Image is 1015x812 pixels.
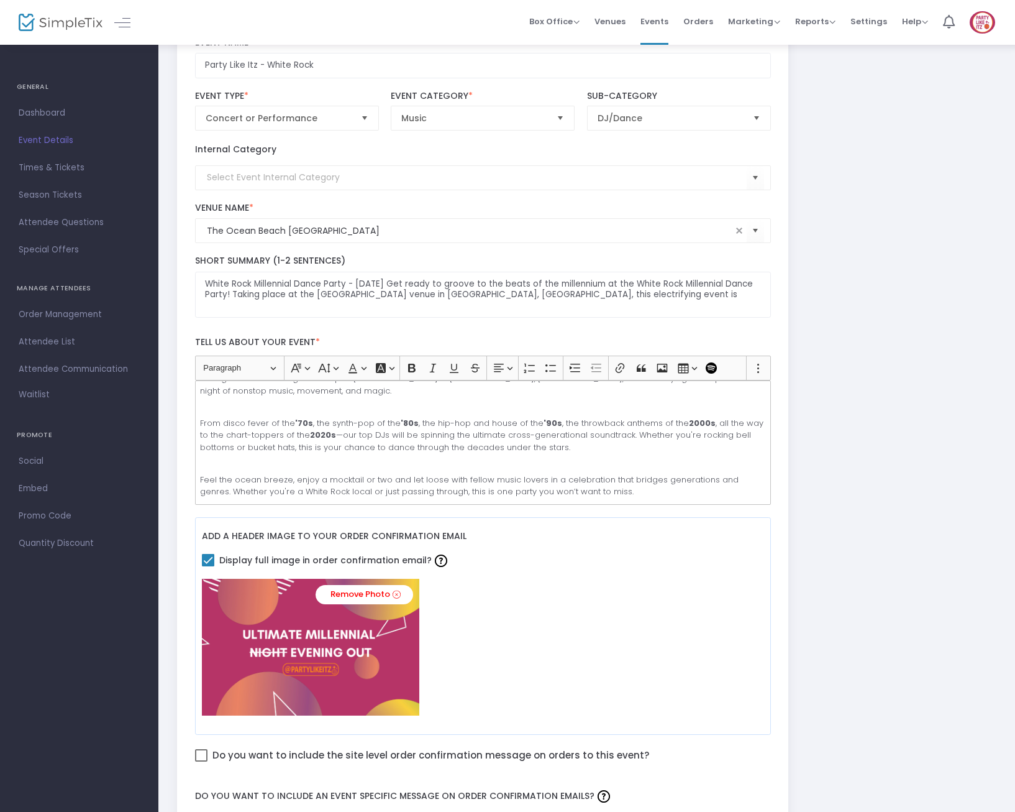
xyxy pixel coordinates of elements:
input: Select Venue [207,224,732,238]
strong: 2000s [689,417,716,429]
p: Feel the ocean breeze, enjoy a mocktail or two and let loose with fellow music lovers in a celebr... [200,474,765,498]
span: Dashboard [19,105,140,121]
span: Special Offers [19,242,140,258]
p: From disco fever of the , the synth-pop of the , the hip-hop and house of the , the throwback ant... [200,417,765,466]
span: DJ/Dance [598,112,743,124]
strong: 2020s [310,429,336,441]
label: Tell us about your event [189,330,777,356]
label: Sub-Category [587,91,771,102]
span: Display full image in order confirmation email? [219,550,450,571]
span: Short Summary (1-2 Sentences) [195,254,345,267]
span: Attendee List [19,334,140,350]
span: Embed [19,481,140,497]
h4: PROMOTE [17,423,142,448]
img: question-mark [435,555,447,567]
p: Set against the stunning backdrop of [GEOGRAPHIC_DATA] in [GEOGRAPHIC_DATA], [GEOGRAPHIC_DATA], t... [200,372,765,409]
h4: GENERAL [17,75,142,99]
label: Event Type [195,91,379,102]
button: Select [356,106,373,130]
span: Music [401,112,547,124]
button: Select [748,106,765,130]
span: Marketing [728,16,780,27]
label: Add a header image to your order confirmation email [202,524,467,550]
span: Reports [795,16,835,27]
img: BlueandRedGradientComingSoonEmailHeader600x200px750x472px.png [202,579,419,716]
button: Select [552,106,569,130]
strong: '80s [401,417,419,429]
input: Select Event Internal Category [207,171,747,184]
span: Paragraph [203,361,268,376]
span: Venues [594,6,626,37]
span: clear [732,223,747,238]
label: Venue Name [195,203,771,214]
span: Times & Tickets [19,160,140,176]
span: Quantity Discount [19,535,140,551]
div: Editor toolbar [195,356,771,381]
label: Event Name [195,37,771,48]
span: Help [902,16,928,27]
span: Attendee Communication [19,361,140,377]
h4: MANAGE ATTENDEES [17,276,142,301]
div: Rich Text Editor, main [195,381,771,505]
span: Order Management [19,307,140,323]
span: Box Office [529,16,580,27]
span: Season Tickets [19,187,140,203]
span: Attendee Questions [19,215,140,231]
label: Internal Category [195,143,276,156]
input: Enter Event Name [195,53,771,78]
span: Social [19,453,140,469]
button: Select [747,165,764,190]
button: Select [747,218,764,244]
button: Paragraph [198,359,281,378]
span: Events [640,6,668,37]
span: Settings [850,6,887,37]
img: question-mark [598,790,610,803]
label: Event Category [391,91,575,102]
span: Orders [683,6,713,37]
strong: '90s [544,417,562,429]
span: Waitlist [19,389,50,401]
a: Remove Photo [316,585,413,604]
span: Promo Code [19,508,140,524]
span: Do you want to include the site level order confirmation message on orders to this event? [212,747,649,764]
span: Event Details [19,132,140,149]
span: Concert or Performance [206,112,351,124]
strong: '70s [295,417,313,429]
